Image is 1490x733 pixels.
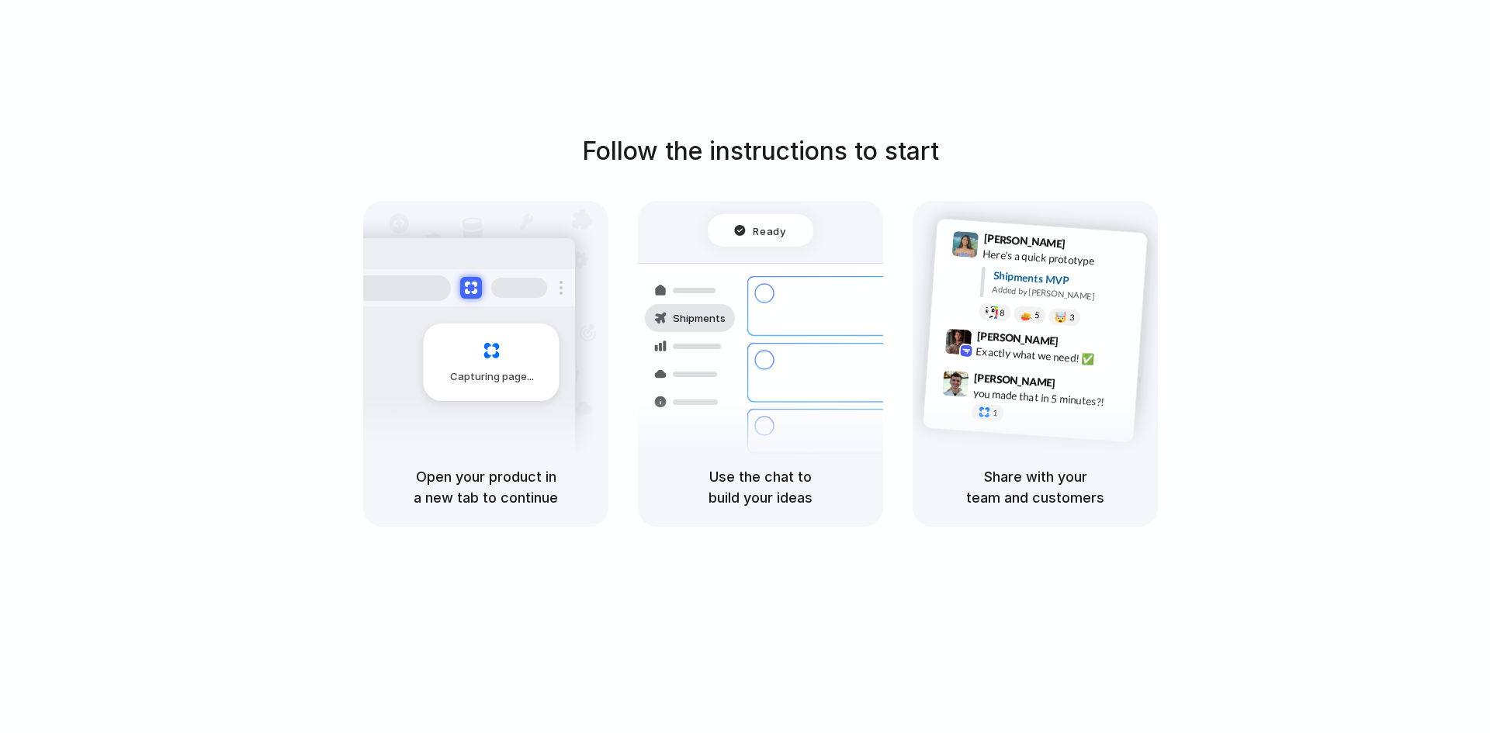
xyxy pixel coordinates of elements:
span: 9:42 AM [1063,335,1095,354]
div: Here's a quick prototype [982,246,1138,272]
span: [PERSON_NAME] [974,369,1056,392]
h5: Open your product in a new tab to continue [382,466,590,508]
div: 🤯 [1055,311,1068,323]
span: 9:47 AM [1060,376,1092,395]
span: 5 [1034,311,1040,320]
span: [PERSON_NAME] [983,230,1066,252]
span: 9:41 AM [1070,237,1102,256]
span: Ready [754,223,786,238]
h5: Use the chat to build your ideas [657,466,865,508]
span: Capturing page [450,369,536,385]
span: 3 [1069,313,1075,322]
div: Added by [PERSON_NAME] [992,283,1135,306]
h5: Share with your team and customers [931,466,1139,508]
div: you made that in 5 minutes?! [972,385,1128,411]
span: Shipments [673,311,726,327]
div: Exactly what we need! ✅ [975,344,1131,370]
span: 1 [993,409,998,417]
span: [PERSON_NAME] [976,327,1059,350]
div: Shipments MVP [993,268,1136,293]
span: 8 [1000,309,1005,317]
h1: Follow the instructions to start [582,133,939,170]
